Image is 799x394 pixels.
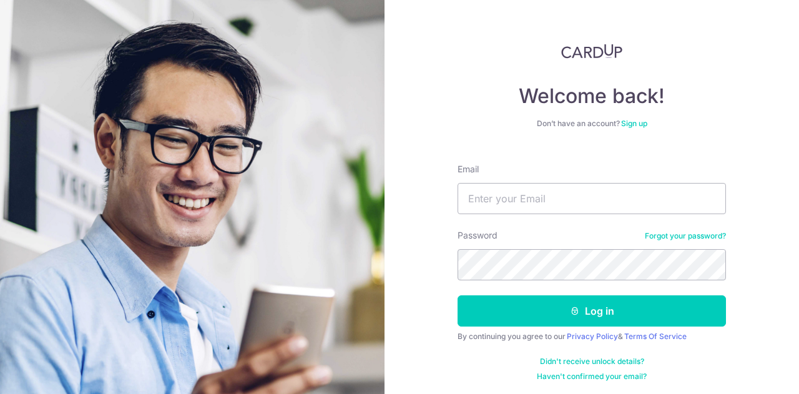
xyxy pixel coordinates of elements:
button: Log in [458,295,726,327]
a: Forgot your password? [645,231,726,241]
input: Enter your Email [458,183,726,214]
label: Password [458,229,498,242]
a: Privacy Policy [567,332,618,341]
a: Sign up [621,119,647,128]
img: CardUp Logo [561,44,622,59]
a: Terms Of Service [624,332,687,341]
div: Don’t have an account? [458,119,726,129]
label: Email [458,163,479,175]
a: Haven't confirmed your email? [537,372,647,382]
div: By continuing you agree to our & [458,332,726,342]
a: Didn't receive unlock details? [540,357,644,367]
h4: Welcome back! [458,84,726,109]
